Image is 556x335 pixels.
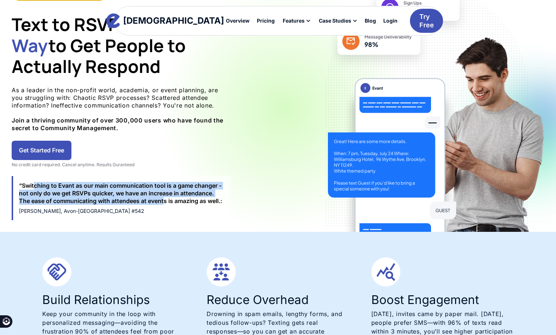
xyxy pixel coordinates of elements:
[42,294,185,306] h3: Build Relationships
[361,15,380,27] a: Blog
[207,294,349,306] h3: Reduce Overhead
[12,86,230,132] p: As a leader in the non-profit world, academia, or event planning, are you struggling with: Chaoti...
[380,15,401,27] a: Login
[222,15,253,27] a: Overview
[226,18,250,23] div: Overview
[371,294,514,306] h3: Boost Engagement
[123,16,224,25] div: [DEMOGRAPHIC_DATA]
[19,182,224,204] div: “Switching to Evant as our main communication tool is a game changer - not only do we get RSVPs q...
[365,18,376,23] div: Blog
[319,18,351,23] div: Case Studies
[257,18,275,23] div: Pricing
[419,12,434,30] div: Try Free
[410,9,443,33] a: Try Free
[278,15,314,27] div: Features
[19,208,224,214] div: [PERSON_NAME], Avon-[GEOGRAPHIC_DATA] #542
[113,13,218,28] a: home
[314,15,361,27] div: Case Studies
[12,141,71,160] a: Get Started Free
[283,18,305,23] div: Features
[12,162,230,168] div: No credit card required. Cancel anytime. Results Guranteed
[12,14,230,77] h1: Text to RSVP: to Get People to Actually Respond
[12,117,223,132] strong: Join a thriving community of over 300,000 users who have found the secret to Community Management.
[253,15,278,27] a: Pricing
[383,18,398,23] div: Login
